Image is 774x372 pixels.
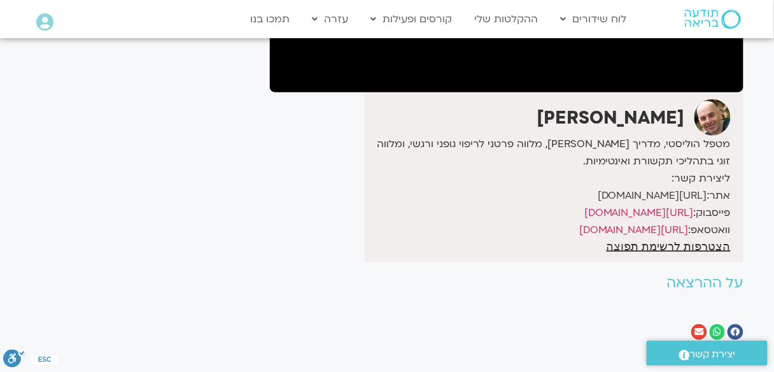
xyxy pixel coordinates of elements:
div: שיתוף ב email [691,324,707,340]
a: יצירת קשר [647,341,768,366]
h2: על ההרצאה [270,275,743,291]
p: ליצירת קשר: אתר: פייסבוק: וואטסאפ: [368,170,731,239]
strong: [PERSON_NAME] [537,106,685,130]
a: [URL][DOMAIN_NAME] [579,223,689,237]
a: תמכו בנו [244,7,297,31]
a: הצטרפות לרשימת תפוצה [607,241,731,252]
a: [URL][DOMAIN_NAME] [598,189,707,203]
span: יצירת קשר [690,346,736,363]
img: אריאל מירוז [694,99,731,136]
a: עזרה [306,7,355,31]
a: ההקלטות שלי [468,7,545,31]
div: שיתוף ב whatsapp [710,324,726,340]
div: שיתוף ב facebook [728,324,743,340]
a: [URL][DOMAIN_NAME] [584,206,694,220]
a: קורסים ופעילות [365,7,459,31]
img: תודעה בריאה [685,10,741,29]
p: מטפל הוליסטי, מדריך [PERSON_NAME], מלווה פרטני לריפוי גופני ורגשי, ומלווה זוגי בתהליכי תקשורת ואי... [368,136,731,170]
a: לוח שידורים [554,7,633,31]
